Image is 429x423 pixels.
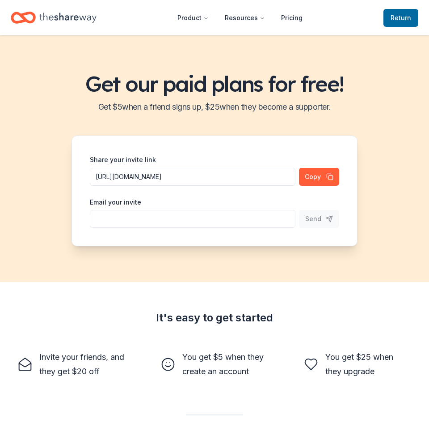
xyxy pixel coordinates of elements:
[11,311,418,325] div: It's easy to get started
[11,7,97,28] a: Home
[299,168,339,186] button: Copy
[90,155,156,164] label: Share your invite link
[11,100,418,114] h2: Get $ 5 when a friend signs up, $ 25 when they become a supporter.
[170,7,310,28] nav: Main
[90,198,141,207] label: Email your invite
[218,9,272,27] button: Resources
[39,350,125,379] div: Invite your friends, and they get $20 off
[182,350,268,379] div: You get $5 when they create an account
[274,9,310,27] a: Pricing
[383,9,418,27] a: Return
[325,350,411,379] div: You get $25 when they upgrade
[170,9,216,27] button: Product
[11,71,418,96] h1: Get our paid plans for free!
[391,13,411,23] span: Return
